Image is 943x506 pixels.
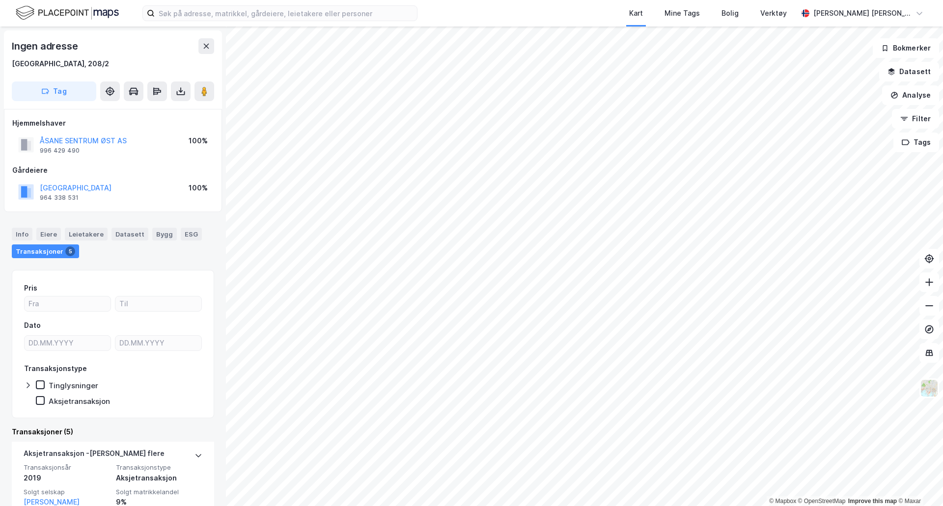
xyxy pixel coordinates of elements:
div: Transaksjoner [12,244,79,258]
div: Datasett [111,228,148,240]
div: Hjemmelshaver [12,117,214,129]
button: Filter [892,109,939,129]
div: Verktøy [760,7,787,19]
img: Z [920,379,939,398]
div: Kart [629,7,643,19]
input: DD.MM.YYYY [115,336,201,350]
a: Mapbox [769,498,796,505]
div: ESG [181,228,202,240]
button: Tags [893,133,939,152]
button: Datasett [879,62,939,81]
input: DD.MM.YYYY [25,336,111,350]
div: Transaksjoner (5) [12,426,214,438]
input: Søk på adresse, matrikkel, gårdeiere, leietakere eller personer [155,6,417,21]
div: Pris [24,282,37,294]
div: 996 429 490 [40,147,80,155]
div: 100% [189,135,208,147]
input: Til [115,296,201,311]
span: Solgt matrikkelandel [116,488,202,496]
div: Bygg [152,228,177,240]
div: Bolig [721,7,739,19]
div: 5 [65,246,75,256]
div: Kontrollprogram for chat [894,459,943,506]
a: Improve this map [848,498,897,505]
button: Analyse [882,85,939,105]
button: Bokmerker [873,38,939,58]
button: Tag [12,81,96,101]
span: Transaksjonsår [24,463,110,472]
div: Aksjetransaksjon - [PERSON_NAME] flere [24,448,165,463]
div: Info [12,228,32,240]
div: Ingen adresse [12,38,80,54]
div: [GEOGRAPHIC_DATA], 208/2 [12,58,109,70]
div: Leietakere [65,228,108,240]
div: 100% [189,182,208,194]
div: 964 338 531 [40,194,79,202]
a: OpenStreetMap [798,498,846,505]
div: Gårdeiere [12,164,214,176]
iframe: Chat Widget [894,459,943,506]
div: Mine Tags [665,7,700,19]
img: logo.f888ab2527a4732fd821a326f86c7f29.svg [16,4,119,22]
div: Aksjetransaksjon [116,472,202,484]
span: Transaksjonstype [116,463,202,472]
div: [PERSON_NAME] [PERSON_NAME] [813,7,912,19]
input: Fra [25,296,111,311]
div: Transaksjonstype [24,363,87,374]
span: Solgt selskap [24,488,110,496]
div: Aksjetransaksjon [49,397,110,406]
div: 2019 [24,472,110,484]
div: Tinglysninger [49,381,98,390]
div: Eiere [36,228,61,240]
div: Dato [24,320,41,331]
